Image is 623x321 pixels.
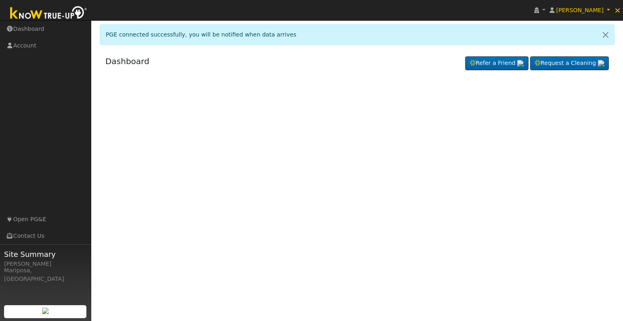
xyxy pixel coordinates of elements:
img: retrieve [517,60,524,67]
span: [PERSON_NAME] [556,7,604,13]
div: [PERSON_NAME] [4,260,87,268]
a: Close [597,25,614,45]
div: Mariposa, [GEOGRAPHIC_DATA] [4,266,87,283]
span: × [614,5,621,15]
a: Request a Cleaning [530,56,609,70]
div: PGE connected successfully, you will be notified when data arrives [100,24,615,45]
span: Site Summary [4,249,87,260]
a: Refer a Friend [465,56,528,70]
a: Dashboard [105,56,150,66]
img: retrieve [598,60,604,67]
img: retrieve [42,308,49,314]
img: Know True-Up [6,4,91,23]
